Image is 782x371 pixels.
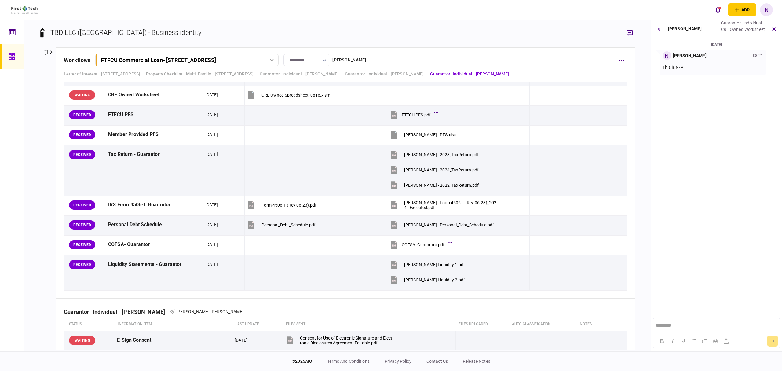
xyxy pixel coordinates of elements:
[205,222,218,228] div: [DATE]
[653,41,780,48] div: [DATE]
[50,28,201,38] div: TBD LLC ([GEOGRAPHIC_DATA]) - Business identity
[389,218,494,232] button: Jella - Personal_Debt_Schedule.pdf
[327,359,370,364] a: terms and conditions
[404,262,465,267] div: Jella Liquidity 1.pdf
[108,148,201,161] div: Tax Return - Guarantor
[385,359,411,364] a: privacy policy
[667,337,678,345] button: Italic
[404,277,465,282] div: Jella Liquidity 2.pdf
[710,337,721,345] button: Emojis
[389,238,451,252] button: COFSA- Guarantor.pdf
[108,218,201,232] div: Personal Debt Schedule
[69,90,95,100] div: WAITING
[235,337,247,343] div: [DATE]
[678,337,689,345] button: Underline
[345,71,424,77] a: Guarantor- Individual - [PERSON_NAME]
[711,3,724,16] button: open notifications list
[11,6,38,14] img: client company logo
[260,71,339,77] a: Guarantor- Individual - [PERSON_NAME]
[389,108,437,122] button: FTFCU PFS.pdf
[283,317,455,331] th: files sent
[69,200,95,210] div: RECEIVED
[404,167,479,172] div: Jella - 2024_TaxReturn.pdf
[577,317,604,331] th: notes
[205,151,218,157] div: [DATE]
[108,108,201,122] div: FTFCU PFS
[389,198,496,212] button: Jella - Form 4506-T (Rev 06-23)_2024 - Executed.pdf
[108,238,201,252] div: COFSA- Guarantor
[247,88,330,102] button: CRE Owned Spreadsheet_0816.xlsm
[69,110,95,119] div: RECEIVED
[389,178,479,192] button: Jella - 2022_TaxReturn.pdf
[455,317,509,331] th: Files uploaded
[300,336,392,345] div: Consent for Use of Electronic Signature and Electronic Disclosures Agreement Editable.pdf
[663,64,763,71] p: This is N/A
[292,358,320,365] div: © 2025 AIO
[69,260,95,269] div: RECEIVED
[64,71,140,77] a: Letter of Interest - [STREET_ADDRESS]
[657,337,667,345] button: Bold
[663,51,671,60] div: N
[69,220,95,230] div: RECEIVED
[69,240,95,249] div: RECEIVED
[261,222,316,227] div: Personal_Debt_Schedule.pdf
[205,202,218,208] div: [DATE]
[108,128,201,141] div: Member Provided PFS
[389,163,479,177] button: Jella - 2024_TaxReturn.pdf
[117,333,230,347] div: E-Sign Consent
[205,112,218,118] div: [DATE]
[108,258,201,271] div: Liquidity Statements - Guarantor
[205,131,218,138] div: [DATE]
[700,337,710,345] button: Numbered list
[753,53,763,59] div: 08:21
[101,57,216,63] div: FTFCU Commercial Loan - [STREET_ADDRESS]
[247,218,316,232] button: Personal_Debt_Schedule.pdf
[389,128,456,141] button: Raghavender Jella - PFS.xlsx
[69,150,95,159] div: RECEIVED
[332,57,366,63] div: [PERSON_NAME]
[64,317,115,331] th: status
[261,93,330,97] div: CRE Owned Spreadsheet_0816.xlsm
[232,317,283,331] th: last update
[146,71,254,77] a: Property Checklist - Multi-Family - [STREET_ADDRESS]
[463,359,490,364] a: release notes
[69,336,95,345] div: WAITING
[430,71,509,77] a: Guarantor- Individual - [PERSON_NAME]
[721,26,765,33] div: CRE Owned Worksheet
[402,112,431,117] div: FTFCU PFS.pdf
[205,261,218,267] div: [DATE]
[389,258,465,271] button: Jella Liquidity 1.pdf
[673,53,707,59] div: [PERSON_NAME]
[247,198,316,212] button: Form 4506-T (Rev 06-23).pdf
[653,318,780,334] iframe: Rich Text Area
[668,20,702,38] div: [PERSON_NAME]
[721,20,765,26] div: Guarantor- Individual
[389,148,479,161] button: Jella - 2023_TaxReturn.pdf
[402,242,444,247] div: COFSA- Guarantor.pdf
[95,54,279,66] button: FTFCU Commercial Loan- [STREET_ADDRESS]
[108,198,201,212] div: IRS Form 4506-T Guarantor
[404,200,496,210] div: Jella - Form 4506-T (Rev 06-23)_2024 - Executed.pdf
[64,56,90,64] div: workflows
[728,3,756,16] button: open adding identity options
[389,273,465,287] button: Jella Liquidity 2.pdf
[404,152,479,157] div: Jella - 2023_TaxReturn.pdf
[404,132,456,137] div: Raghavender Jella - PFS.xlsx
[404,222,494,227] div: Jella - Personal_Debt_Schedule.pdf
[64,309,170,315] div: Guarantor- Individual - [PERSON_NAME]
[760,3,773,16] button: N
[509,317,577,331] th: auto classification
[115,317,232,331] th: Information item
[69,130,95,139] div: RECEIVED
[210,309,210,314] span: ,
[108,88,201,102] div: CRE Owned Worksheet
[205,241,218,248] div: [DATE]
[285,333,392,347] button: Consent for Use of Electronic Signature and Electronic Disclosures Agreement Editable.pdf
[426,359,448,364] a: contact us
[404,183,479,188] div: Jella - 2022_TaxReturn.pdf
[176,309,210,314] span: [PERSON_NAME]
[689,337,699,345] button: Bullet list
[205,92,218,98] div: [DATE]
